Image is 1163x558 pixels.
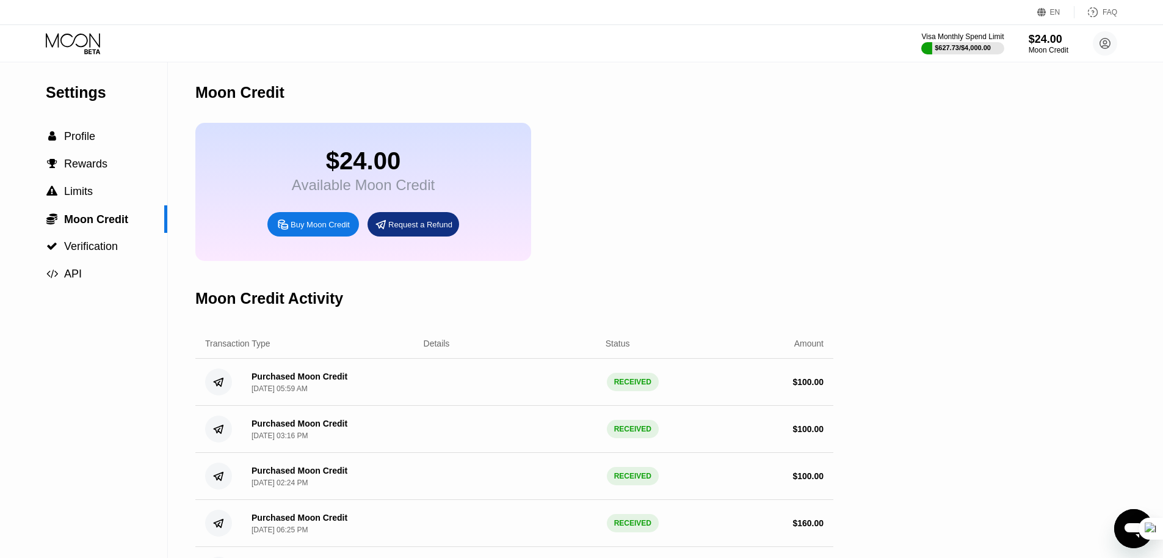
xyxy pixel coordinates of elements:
[47,158,57,169] span: 
[195,290,343,307] div: Moon Credit Activity
[935,44,991,51] div: $627.73 / $4,000.00
[388,219,452,230] div: Request a Refund
[792,377,824,387] div: $ 100.00
[292,177,435,194] div: Available Moon Credit
[252,526,308,534] div: [DATE] 06:25 PM
[1114,509,1153,548] iframe: Button to launch messaging window
[292,147,435,175] div: $24.00
[252,466,347,475] div: Purchased Moon Credit
[1103,8,1117,17] div: FAQ
[195,84,284,101] div: Moon Credit
[921,32,1004,41] div: Visa Monthly Spend Limit
[48,131,56,142] span: 
[46,268,58,279] span: 
[46,213,58,225] div: 
[1050,8,1060,17] div: EN
[64,130,95,142] span: Profile
[252,479,308,487] div: [DATE] 02:24 PM
[205,339,270,348] div: Transaction Type
[607,467,659,485] div: RECEIVED
[1029,46,1068,54] div: Moon Credit
[252,384,308,393] div: [DATE] 05:59 AM
[252,431,308,440] div: [DATE] 03:16 PM
[1029,33,1068,54] div: $24.00Moon Credit
[607,514,659,532] div: RECEIVED
[252,513,347,523] div: Purchased Moon Credit
[792,424,824,434] div: $ 100.00
[368,212,459,237] div: Request a Refund
[64,213,128,226] span: Moon Credit
[291,219,350,230] div: Buy Moon Credit
[46,241,58,252] div: 
[46,186,57,197] span: 
[424,339,450,348] div: Details
[607,373,659,391] div: RECEIVED
[46,158,58,169] div: 
[46,213,57,225] span: 
[794,339,824,348] div: Amount
[46,241,57,252] span: 
[46,84,167,101] div: Settings
[64,158,107,170] span: Rewards
[792,471,824,481] div: $ 100.00
[64,240,118,252] span: Verification
[64,268,82,280] span: API
[252,419,347,428] div: Purchased Moon Credit
[267,212,359,237] div: Buy Moon Credit
[46,131,58,142] div: 
[64,185,93,197] span: Limits
[792,518,824,528] div: $ 160.00
[607,420,659,438] div: RECEIVED
[606,339,630,348] div: Status
[1037,6,1074,18] div: EN
[1074,6,1117,18] div: FAQ
[252,372,347,381] div: Purchased Moon Credit
[46,186,58,197] div: 
[1029,33,1068,46] div: $24.00
[921,32,1004,54] div: Visa Monthly Spend Limit$627.73/$4,000.00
